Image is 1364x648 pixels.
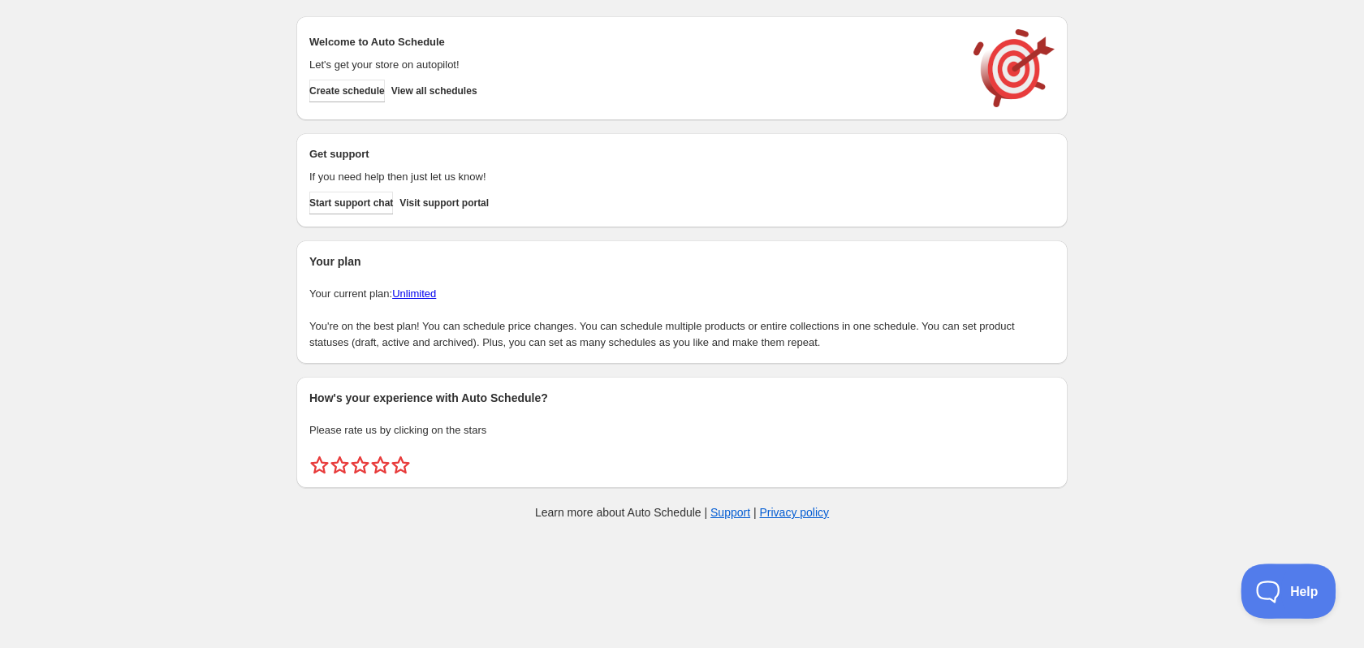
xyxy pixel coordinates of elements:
button: Create schedule [309,80,385,102]
button: View all schedules [391,80,477,102]
p: Please rate us by clicking on the stars [309,422,1055,438]
a: Visit support portal [399,192,489,214]
span: View all schedules [391,84,477,97]
span: Start support chat [309,197,393,210]
p: Your current plan: [309,286,1055,302]
h2: Welcome to Auto Schedule [309,34,957,50]
a: Start support chat [309,192,393,214]
p: Learn more about Auto Schedule | | [535,504,829,521]
span: Visit support portal [399,197,489,210]
p: If you need help then just let us know! [309,169,957,185]
a: Support [710,506,750,519]
h2: Your plan [309,253,1055,270]
p: Let's get your store on autopilot! [309,57,957,73]
h2: Get support [309,146,957,162]
a: Unlimited [392,287,436,300]
span: Create schedule [309,84,385,97]
iframe: Toggle Customer Support [1241,564,1336,619]
h2: How's your experience with Auto Schedule? [309,390,1055,406]
p: You're on the best plan! You can schedule price changes. You can schedule multiple products or en... [309,318,1055,351]
a: Privacy policy [760,506,830,519]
